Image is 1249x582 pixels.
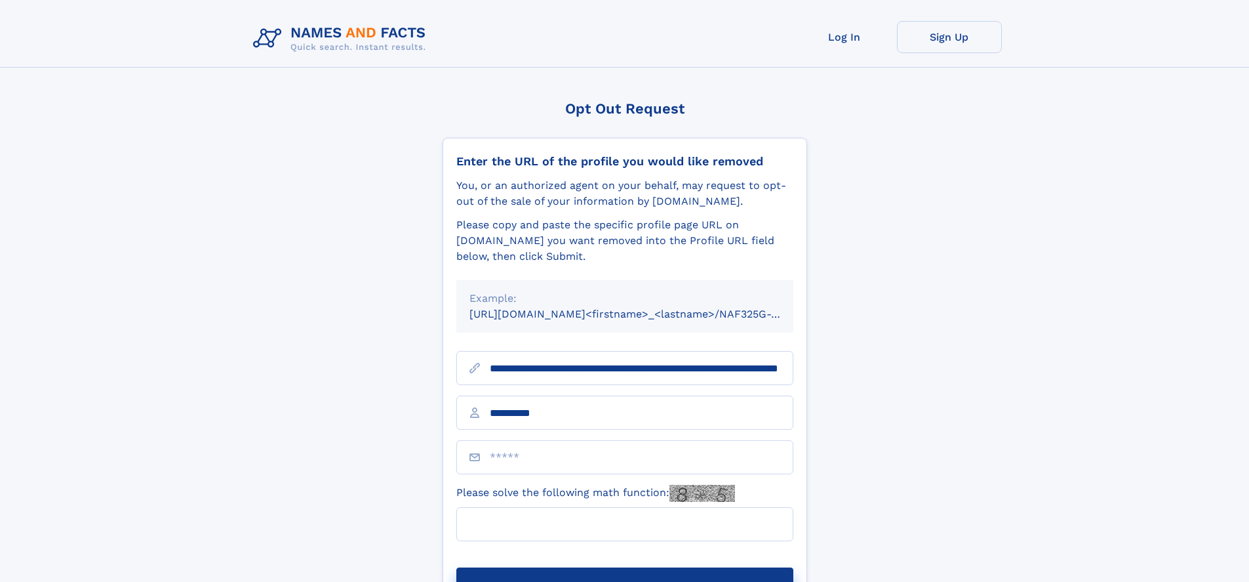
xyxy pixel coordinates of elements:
label: Please solve the following math function: [456,485,735,502]
a: Log In [792,21,897,53]
a: Sign Up [897,21,1002,53]
div: Opt Out Request [443,100,807,117]
img: Logo Names and Facts [248,21,437,56]
div: Enter the URL of the profile you would like removed [456,154,793,169]
div: Example: [469,291,780,306]
div: You, or an authorized agent on your behalf, may request to opt-out of the sale of your informatio... [456,178,793,209]
div: Please copy and paste the specific profile page URL on [DOMAIN_NAME] you want removed into the Pr... [456,217,793,264]
small: [URL][DOMAIN_NAME]<firstname>_<lastname>/NAF325G-xxxxxxxx [469,308,818,320]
